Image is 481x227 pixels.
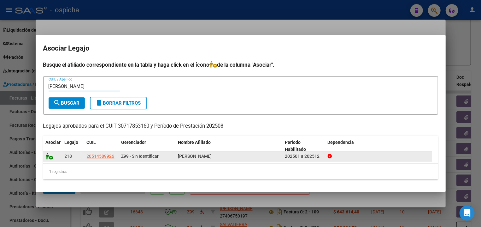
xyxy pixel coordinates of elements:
span: 20514589926 [87,154,114,159]
span: Legajo [65,140,79,145]
span: Dependencia [328,140,354,145]
datatable-header-cell: Gerenciador [119,136,176,156]
span: 218 [65,154,72,159]
h2: Asociar Legajo [43,42,438,54]
span: Nombre Afiliado [178,140,211,145]
div: 202501 a 202512 [285,153,323,160]
p: Legajos aprobados para el CUIT 30717853160 y Período de Prestación 202508 [43,122,438,130]
span: Asociar [46,140,61,145]
div: Open Intercom Messenger [460,206,475,221]
datatable-header-cell: Legajo [62,136,84,156]
button: Buscar [49,97,85,109]
button: Borrar Filtros [90,97,147,109]
span: Gerenciador [121,140,146,145]
datatable-header-cell: CUIL [84,136,119,156]
datatable-header-cell: Asociar [43,136,62,156]
span: Periodo Habilitado [285,140,306,152]
span: CUIL [87,140,96,145]
mat-icon: delete [96,99,103,107]
span: Borrar Filtros [96,100,141,106]
span: Buscar [54,100,80,106]
mat-icon: search [54,99,61,107]
span: Z99 - Sin Identificar [121,154,159,159]
datatable-header-cell: Periodo Habilitado [283,136,325,156]
div: 1 registros [43,164,438,180]
datatable-header-cell: Nombre Afiliado [176,136,283,156]
h4: Busque el afiliado correspondiente en la tabla y haga click en el ícono de la columna "Asociar". [43,61,438,69]
datatable-header-cell: Dependencia [325,136,432,156]
span: ARANDA THAIEL BAUTISTA [178,154,212,159]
